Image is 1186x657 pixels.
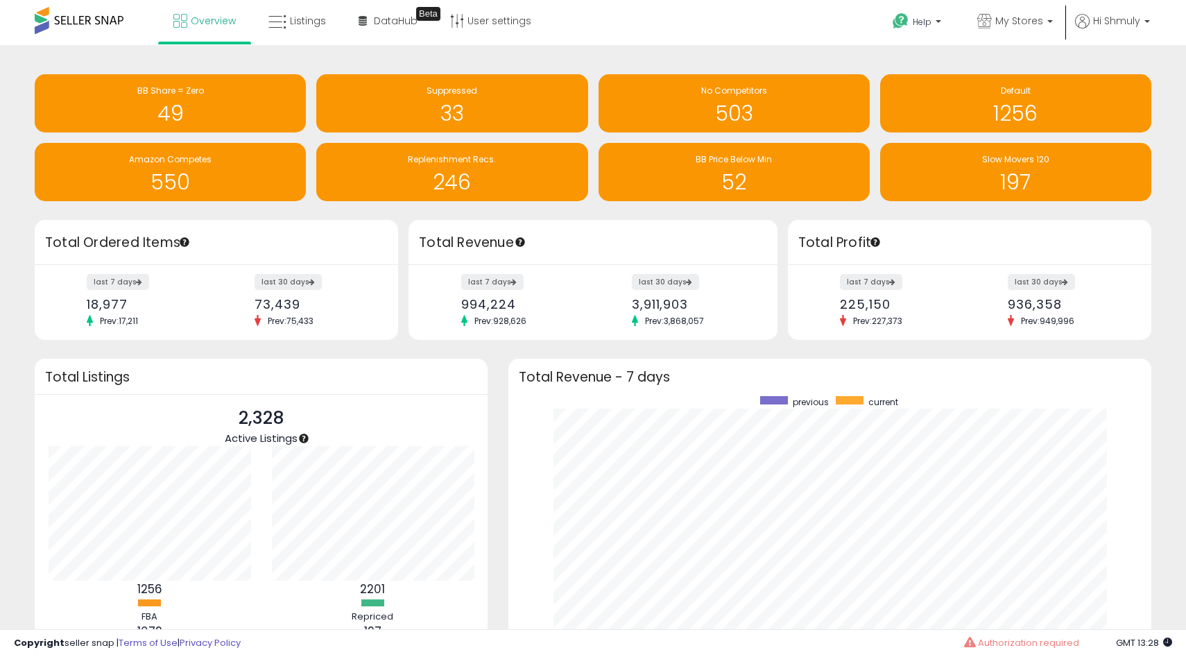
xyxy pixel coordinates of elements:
[137,623,162,640] b: 1072
[42,171,299,194] h1: 550
[599,74,870,133] a: No Competitors 503
[638,315,711,327] span: Prev: 3,868,057
[323,171,581,194] h1: 246
[882,2,955,45] a: Help
[119,636,178,649] a: Terms of Use
[137,581,162,597] b: 1256
[1116,636,1172,649] span: 2025-10-9 13:28 GMT
[892,12,909,30] i: Get Help
[323,102,581,125] h1: 33
[978,636,1079,649] span: Authorization required
[408,153,496,165] span: Replenishment Recs.
[995,14,1043,28] span: My Stores
[880,143,1151,201] a: Slow Movers 120 197
[1014,315,1081,327] span: Prev: 949,996
[93,315,145,327] span: Prev: 17,211
[178,236,191,248] div: Tooltip anchor
[519,372,1141,382] h3: Total Revenue - 7 days
[35,143,306,201] a: Amazon Competes 550
[261,315,320,327] span: Prev: 75,433
[880,74,1151,133] a: Default 1256
[14,636,65,649] strong: Copyright
[701,85,767,96] span: No Competitors
[793,396,829,408] span: previous
[35,74,306,133] a: BB Share = Zero 49
[840,274,902,290] label: last 7 days
[316,143,587,201] a: Replenishment Recs. 246
[298,432,310,445] div: Tooltip anchor
[887,171,1144,194] h1: 197
[255,297,374,312] div: 73,439
[1008,274,1075,290] label: last 30 days
[191,14,236,28] span: Overview
[374,14,418,28] span: DataHub
[87,297,206,312] div: 18,977
[180,636,241,649] a: Privacy Policy
[696,153,772,165] span: BB Price Below Min
[461,274,524,290] label: last 7 days
[605,171,863,194] h1: 52
[461,297,583,312] div: 994,224
[887,102,1144,125] h1: 1256
[1075,14,1150,45] a: Hi Shmuly
[982,153,1049,165] span: Slow Movers 120
[360,581,385,597] b: 2201
[427,85,477,96] span: Suppressed
[290,14,326,28] span: Listings
[632,274,699,290] label: last 30 days
[42,102,299,125] h1: 49
[846,315,909,327] span: Prev: 227,373
[364,623,381,640] b: 127
[255,274,322,290] label: last 30 days
[331,611,414,624] div: Repriced
[1008,297,1127,312] div: 936,358
[14,637,241,650] div: seller snap | |
[913,16,931,28] span: Help
[514,236,526,248] div: Tooltip anchor
[108,611,191,624] div: FBA
[419,233,767,253] h3: Total Revenue
[225,405,298,432] p: 2,328
[225,431,298,445] span: Active Listings
[137,85,204,96] span: BB Share = Zero
[316,74,587,133] a: Suppressed 33
[599,143,870,201] a: BB Price Below Min 52
[467,315,533,327] span: Prev: 928,626
[632,297,753,312] div: 3,911,903
[129,153,212,165] span: Amazon Competes
[605,102,863,125] h1: 503
[416,7,440,21] div: Tooltip anchor
[869,236,882,248] div: Tooltip anchor
[1001,85,1031,96] span: Default
[868,396,898,408] span: current
[798,233,1141,253] h3: Total Profit
[45,372,477,382] h3: Total Listings
[840,297,959,312] div: 225,150
[45,233,388,253] h3: Total Ordered Items
[1093,14,1140,28] span: Hi Shmuly
[87,274,149,290] label: last 7 days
